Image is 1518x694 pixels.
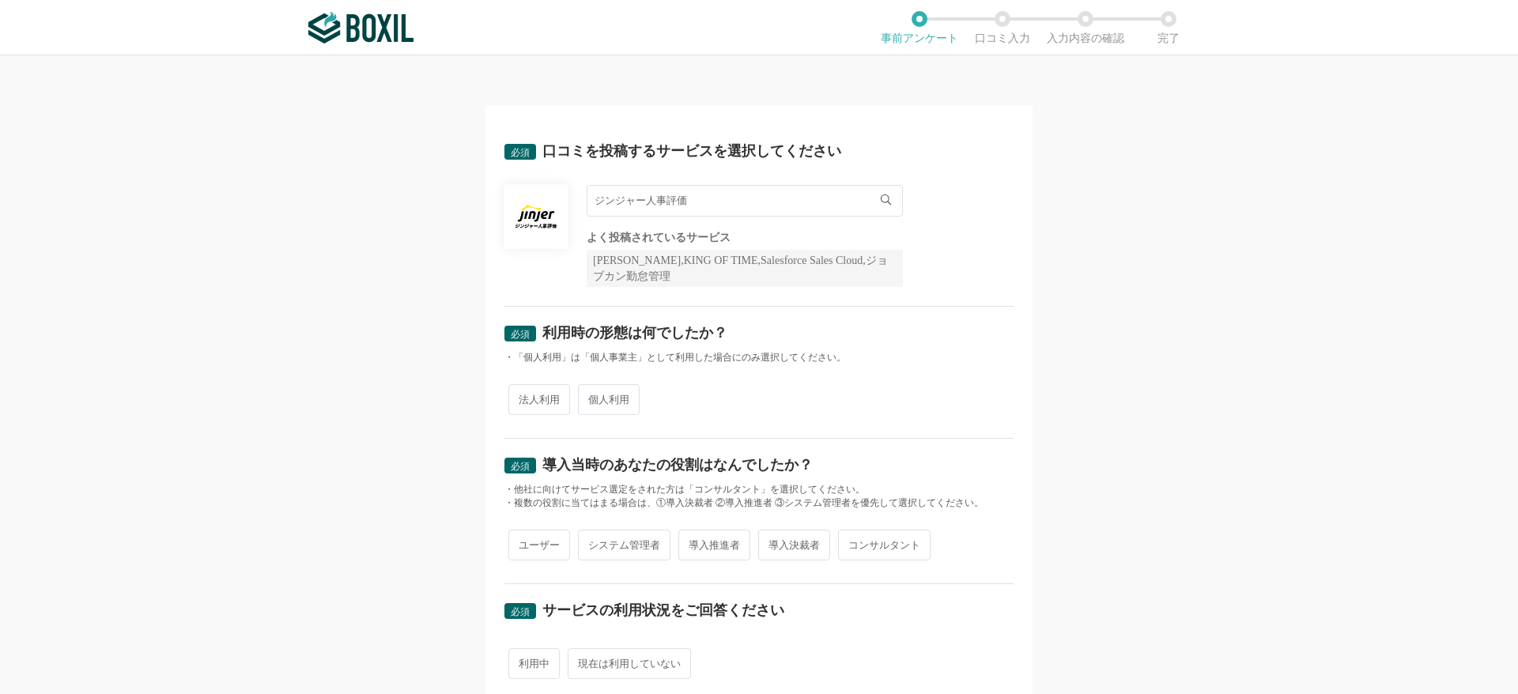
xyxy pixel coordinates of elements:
span: 必須 [511,329,530,340]
span: 法人利用 [508,384,570,415]
div: 導入当時のあなたの役割はなんでしたか？ [542,458,813,472]
span: システム管理者 [578,530,670,560]
span: 導入推進者 [678,530,750,560]
span: 利用中 [508,648,560,679]
div: [PERSON_NAME],KING OF TIME,Salesforce Sales Cloud,ジョブカン勤怠管理 [587,250,903,287]
input: サービス名で検索 [587,185,903,217]
div: 利用時の形態は何でしたか？ [542,326,727,340]
span: ユーザー [508,530,570,560]
li: 事前アンケート [878,11,961,44]
span: 必須 [511,461,530,472]
span: コンサルタント [838,530,931,560]
li: 入力内容の確認 [1044,11,1127,44]
span: 必須 [511,147,530,158]
span: 個人利用 [578,384,640,415]
li: 口コミ入力 [961,11,1044,44]
div: ・複数の役割に当てはまる場合は、①導入決裁者 ②導入推進者 ③システム管理者を優先して選択してください。 [504,496,1014,510]
div: よく投稿されているサービス [587,232,903,243]
div: ・「個人利用」は「個人事業主」として利用した場合にのみ選択してください。 [504,351,1014,364]
img: ボクシルSaaS_ロゴ [308,12,413,43]
span: 現在は利用していない [568,648,691,679]
div: ・他社に向けてサービス選定をされた方は「コンサルタント」を選択してください。 [504,483,1014,496]
div: サービスの利用状況をご回答ください [542,603,784,617]
span: 導入決裁者 [758,530,830,560]
span: 必須 [511,606,530,617]
li: 完了 [1127,11,1210,44]
div: 口コミを投稿するサービスを選択してください [542,144,841,158]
